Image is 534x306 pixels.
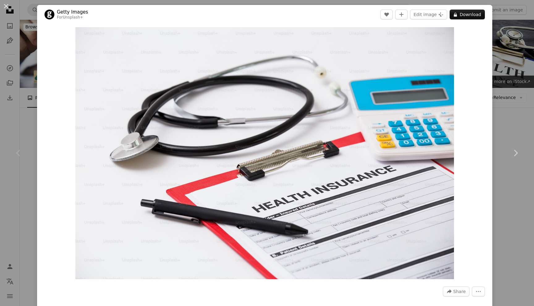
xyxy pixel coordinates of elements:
a: Unsplash+ [63,15,83,19]
button: More Actions [472,287,485,296]
div: For [57,15,88,20]
button: Zoom in on this image [75,27,454,279]
img: Health care costs. Stethoscope and calculator symbol for health care costs or medical insurance. [75,27,454,279]
span: Share [453,287,466,296]
button: Edit image [410,10,447,19]
button: Download [450,10,485,19]
button: Share this image [443,287,469,296]
a: Next [497,123,534,183]
a: Getty Images [57,9,88,15]
button: Add to Collection [395,10,408,19]
img: Go to Getty Images's profile [44,10,54,19]
button: Like [380,10,393,19]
